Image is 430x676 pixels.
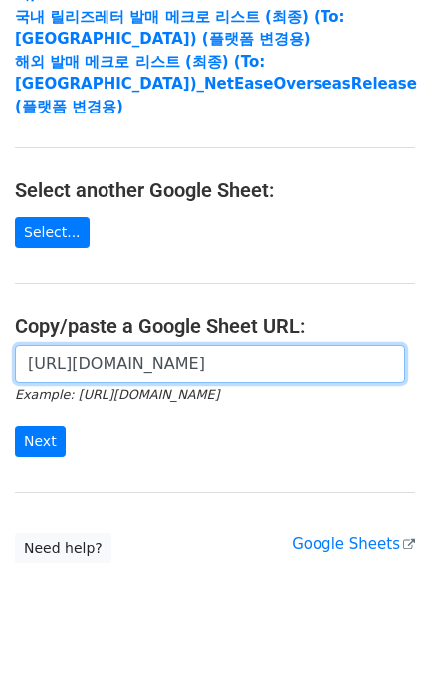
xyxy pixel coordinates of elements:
a: Select... [15,217,90,248]
a: 해외 발매 메크로 리스트 (최종) (To: [GEOGRAPHIC_DATA])_NetEaseOverseasRelease (플랫폼 변경용) [15,53,417,115]
a: 국내 릴리즈레터 발매 메크로 리스트 (최종) (To:[GEOGRAPHIC_DATA]) (플랫폼 변경용) [15,8,344,49]
h4: Select another Google Sheet: [15,178,415,202]
input: Next [15,426,66,457]
input: Paste your Google Sheet URL here [15,345,405,383]
iframe: Chat Widget [330,580,430,676]
a: Need help? [15,533,111,563]
h4: Copy/paste a Google Sheet URL: [15,314,415,338]
a: Google Sheets [292,535,415,553]
small: Example: [URL][DOMAIN_NAME] [15,387,219,402]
